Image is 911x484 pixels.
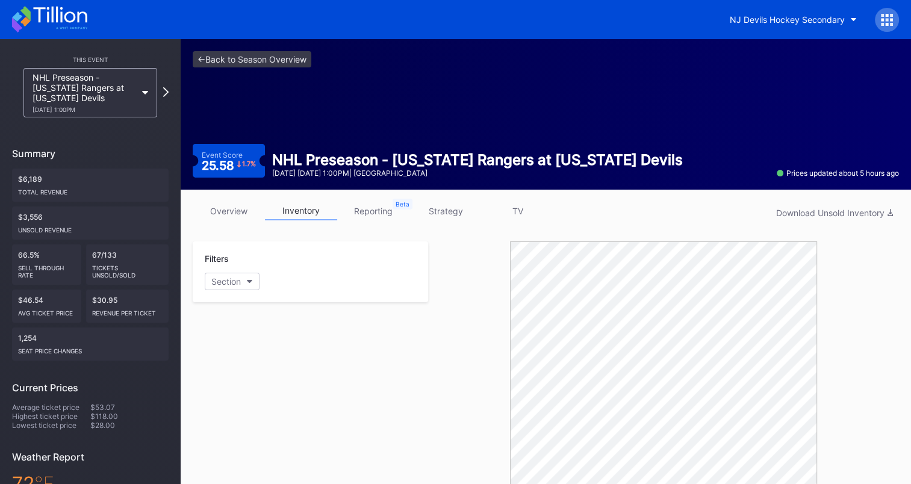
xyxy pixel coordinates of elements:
[86,290,169,323] div: $30.95
[770,205,899,221] button: Download Unsold Inventory
[12,412,90,421] div: Highest ticket price
[92,259,163,279] div: Tickets Unsold/Sold
[12,451,169,463] div: Weather Report
[12,290,81,323] div: $46.54
[777,169,899,178] div: Prices updated about 5 hours ago
[721,8,866,31] button: NJ Devils Hockey Secondary
[92,305,163,317] div: Revenue per ticket
[12,169,169,202] div: $6,189
[12,206,169,240] div: $3,556
[90,412,169,421] div: $118.00
[337,202,409,220] a: reporting
[90,421,169,430] div: $28.00
[18,305,75,317] div: Avg ticket price
[202,160,257,172] div: 25.58
[272,151,683,169] div: NHL Preseason - [US_STATE] Rangers at [US_STATE] Devils
[482,202,554,220] a: TV
[12,382,169,394] div: Current Prices
[18,343,163,355] div: seat price changes
[12,327,169,361] div: 1,254
[12,421,90,430] div: Lowest ticket price
[205,273,260,290] button: Section
[776,208,893,218] div: Download Unsold Inventory
[12,56,169,63] div: This Event
[205,253,416,264] div: Filters
[409,202,482,220] a: strategy
[18,222,163,234] div: Unsold Revenue
[18,184,163,196] div: Total Revenue
[18,259,75,279] div: Sell Through Rate
[242,161,256,167] div: 1.7 %
[193,202,265,220] a: overview
[12,403,90,412] div: Average ticket price
[272,169,683,178] div: [DATE] [DATE] 1:00PM | [GEOGRAPHIC_DATA]
[33,106,136,113] div: [DATE] 1:00PM
[211,276,241,287] div: Section
[12,147,169,160] div: Summary
[202,150,243,160] div: Event Score
[12,244,81,285] div: 66.5%
[265,202,337,220] a: inventory
[193,51,311,67] a: <-Back to Season Overview
[33,72,136,113] div: NHL Preseason - [US_STATE] Rangers at [US_STATE] Devils
[86,244,169,285] div: 67/133
[90,403,169,412] div: $53.07
[730,14,845,25] div: NJ Devils Hockey Secondary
